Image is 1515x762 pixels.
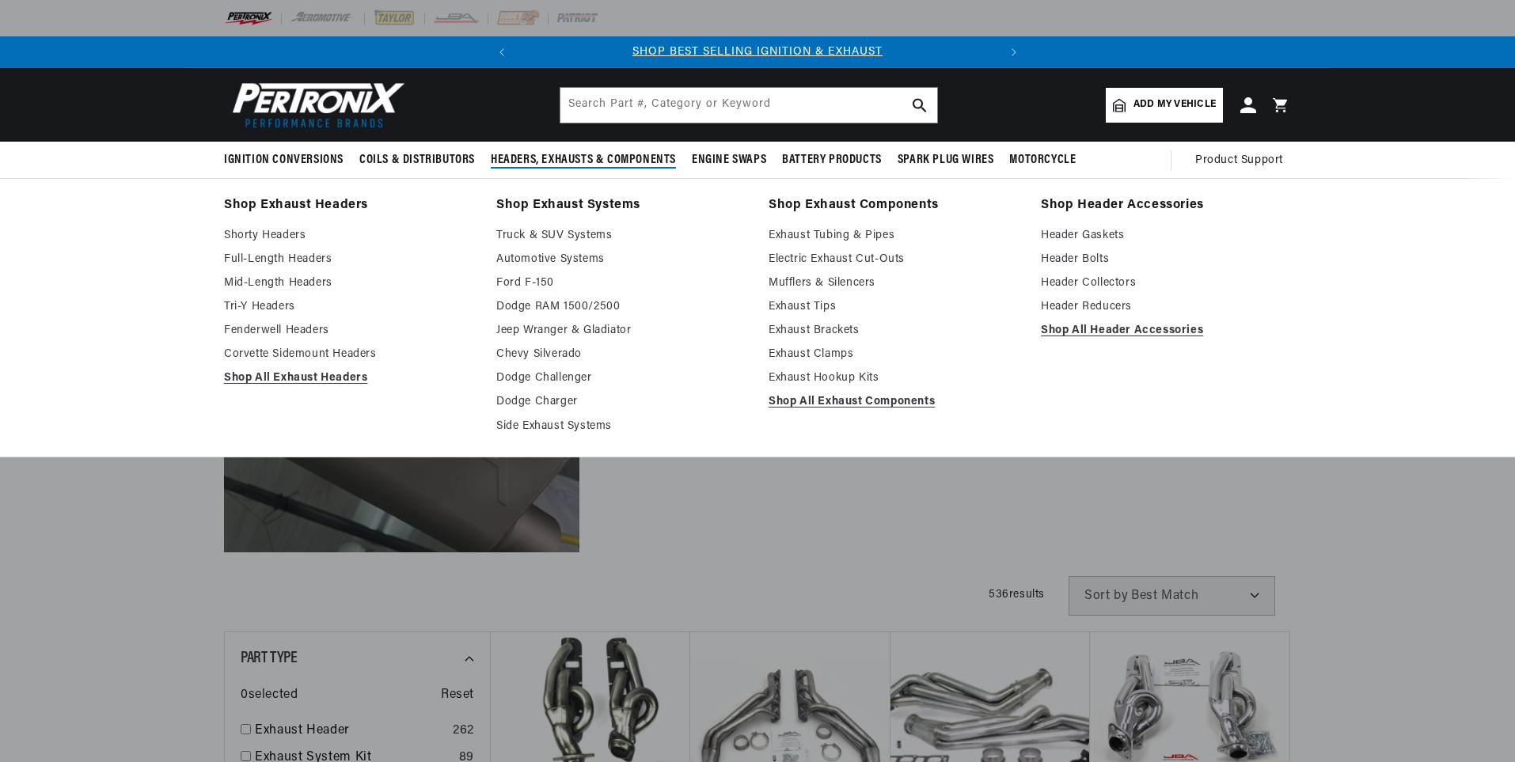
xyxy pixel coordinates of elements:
[632,46,883,58] a: SHOP BEST SELLING IGNITION & EXHAUST
[491,152,676,169] span: Headers, Exhausts & Components
[224,274,474,293] a: Mid-Length Headers
[255,721,446,741] a: Exhaust Header
[769,298,1019,317] a: Exhaust Tips
[1069,576,1275,616] select: Sort by
[769,195,1019,217] a: Shop Exhaust Components
[441,685,474,706] span: Reset
[769,250,1019,269] a: Electric Exhaust Cut-Outs
[496,250,746,269] a: Automotive Systems
[224,226,474,245] a: Shorty Headers
[989,589,1045,601] span: 536 results
[496,195,746,217] a: Shop Exhaust Systems
[1195,142,1291,180] summary: Product Support
[774,142,890,179] summary: Battery Products
[1084,590,1128,602] span: Sort by
[769,226,1019,245] a: Exhaust Tubing & Pipes
[359,152,475,169] span: Coils & Distributors
[224,345,474,364] a: Corvette Sidemount Headers
[184,36,1331,68] slideshow-component: Translation missing: en.sections.announcements.announcement_bar
[241,685,298,706] span: 0 selected
[518,44,998,61] div: Announcement
[998,36,1030,68] button: Translation missing: en.sections.announcements.next_announcement
[224,369,474,388] a: Shop All Exhaust Headers
[224,321,474,340] a: Fenderwell Headers
[769,369,1019,388] a: Exhaust Hookup Kits
[496,345,746,364] a: Chevy Silverado
[496,321,746,340] a: Jeep Wranger & Gladiator
[496,417,746,436] a: Side Exhaust Systems
[496,369,746,388] a: Dodge Challenger
[692,152,766,169] span: Engine Swaps
[496,226,746,245] a: Truck & SUV Systems
[769,392,1019,411] a: Shop All Exhaust Components
[782,152,882,169] span: Battery Products
[486,36,518,68] button: Translation missing: en.sections.announcements.previous_announcement
[560,88,937,123] input: Search Part #, Category or Keyword
[224,152,344,169] span: Ignition Conversions
[224,250,474,269] a: Full-Length Headers
[224,195,474,217] a: Shop Exhaust Headers
[1041,195,1291,217] a: Shop Header Accessories
[224,142,351,179] summary: Ignition Conversions
[483,142,684,179] summary: Headers, Exhausts & Components
[1041,250,1291,269] a: Header Bolts
[518,44,998,61] div: 1 of 2
[224,298,474,317] a: Tri-Y Headers
[898,152,994,169] span: Spark Plug Wires
[351,142,483,179] summary: Coils & Distributors
[1041,298,1291,317] a: Header Reducers
[1041,274,1291,293] a: Header Collectors
[1001,142,1084,179] summary: Motorcycle
[224,78,406,132] img: Pertronix
[1009,152,1076,169] span: Motorcycle
[453,721,474,741] div: 262
[890,142,1002,179] summary: Spark Plug Wires
[1195,152,1283,169] span: Product Support
[1106,88,1223,123] a: Add my vehicle
[1133,97,1216,112] span: Add my vehicle
[769,274,1019,293] a: Mufflers & Silencers
[241,650,297,666] span: Part Type
[769,345,1019,364] a: Exhaust Clamps
[684,142,774,179] summary: Engine Swaps
[769,321,1019,340] a: Exhaust Brackets
[496,392,746,411] a: Dodge Charger
[1041,226,1291,245] a: Header Gaskets
[496,274,746,293] a: Ford F-150
[902,88,937,123] button: search button
[1041,321,1291,340] a: Shop All Header Accessories
[496,298,746,317] a: Dodge RAM 1500/2500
